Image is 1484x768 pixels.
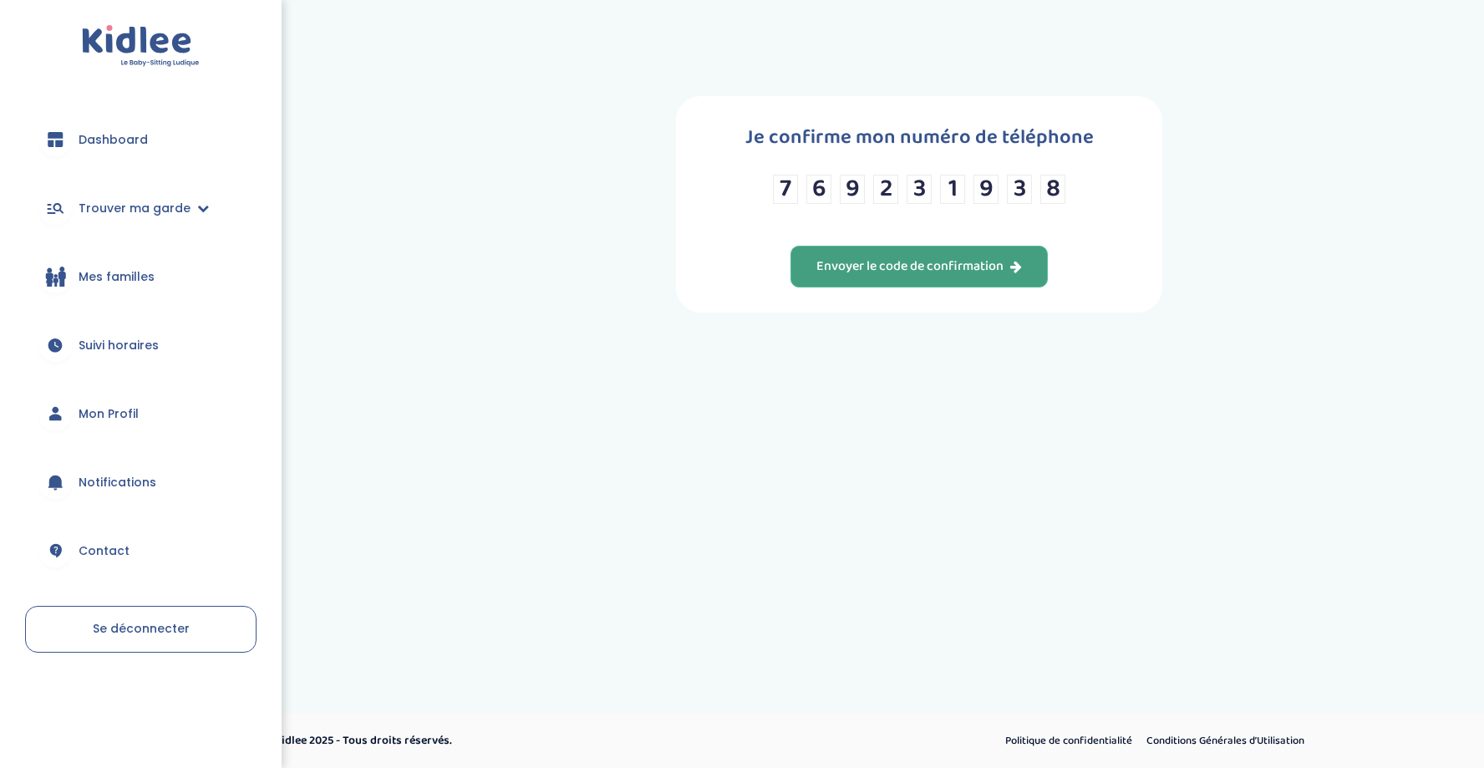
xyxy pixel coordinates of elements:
a: Contact [25,521,257,581]
h1: Je confirme mon numéro de téléphone [745,121,1094,154]
span: Mon Profil [79,405,139,423]
img: logo.svg [82,25,200,68]
span: Mes familles [79,268,155,286]
a: Notifications [25,452,257,512]
a: Trouver ma garde [25,178,257,238]
a: Politique de confidentialité [999,730,1138,752]
span: Se déconnecter [93,620,190,637]
div: Envoyer le code de confirmation [816,257,1022,277]
a: Mon Profil [25,384,257,444]
span: Suivi horaires [79,337,159,354]
a: Suivi horaires [25,315,257,375]
button: Envoyer le code de confirmation [790,246,1048,287]
a: Mes familles [25,247,257,307]
span: Dashboard [79,131,148,149]
span: Notifications [79,474,156,491]
span: Trouver ma garde [79,200,191,217]
a: Conditions Générales d’Utilisation [1141,730,1310,752]
p: © Kidlee 2025 - Tous droits réservés. [264,732,813,750]
a: Se déconnecter [25,606,257,653]
a: Dashboard [25,109,257,170]
span: Contact [79,542,130,560]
